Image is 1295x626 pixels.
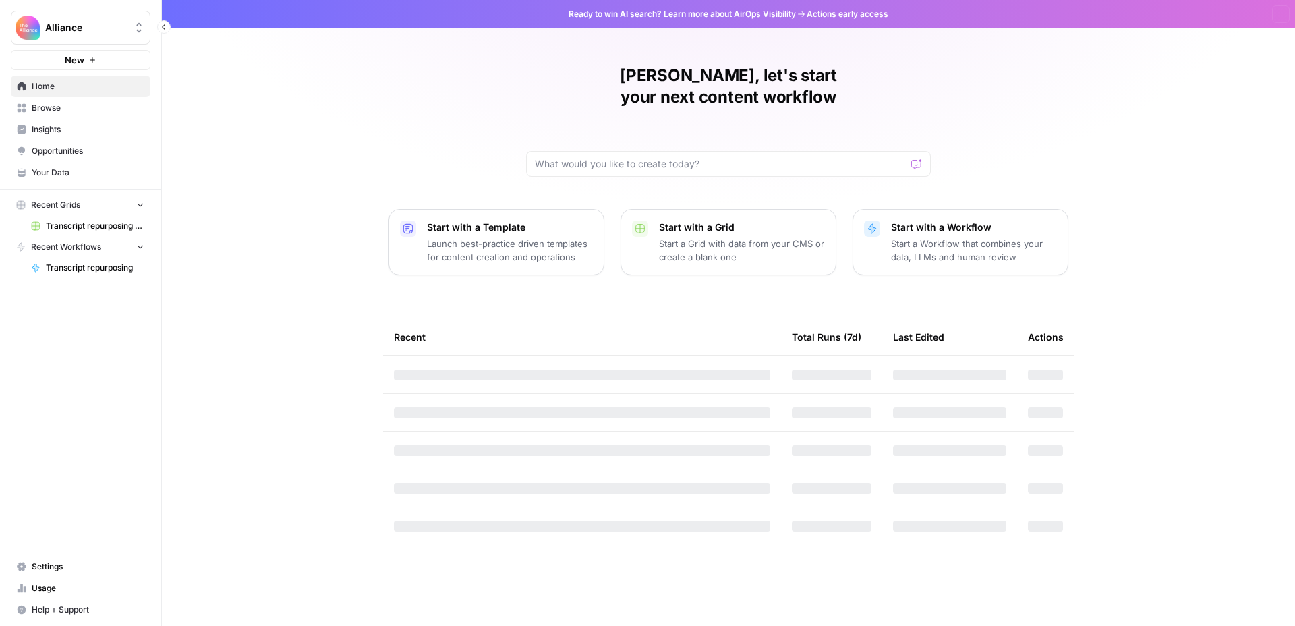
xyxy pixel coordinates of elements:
[11,76,150,97] a: Home
[25,257,150,279] a: Transcript repurposing
[32,123,144,136] span: Insights
[427,221,593,234] p: Start with a Template
[31,199,80,211] span: Recent Grids
[11,577,150,599] a: Usage
[11,599,150,621] button: Help + Support
[621,209,836,275] button: Start with a GridStart a Grid with data from your CMS or create a blank one
[394,318,770,355] div: Recent
[11,195,150,215] button: Recent Grids
[25,215,150,237] a: Transcript repurposing (CMO)
[11,237,150,257] button: Recent Workflows
[46,262,144,274] span: Transcript repurposing
[16,16,40,40] img: Alliance Logo
[32,561,144,573] span: Settings
[32,80,144,92] span: Home
[32,167,144,179] span: Your Data
[807,8,888,20] span: Actions early access
[891,221,1057,234] p: Start with a Workflow
[11,119,150,140] a: Insights
[659,237,825,264] p: Start a Grid with data from your CMS or create a blank one
[893,318,944,355] div: Last Edited
[659,221,825,234] p: Start with a Grid
[32,102,144,114] span: Browse
[45,21,127,34] span: Alliance
[1028,318,1064,355] div: Actions
[32,582,144,594] span: Usage
[535,157,906,171] input: What would you like to create today?
[388,209,604,275] button: Start with a TemplateLaunch best-practice driven templates for content creation and operations
[11,97,150,119] a: Browse
[891,237,1057,264] p: Start a Workflow that combines your data, LLMs and human review
[792,318,861,355] div: Total Runs (7d)
[664,9,708,19] a: Learn more
[11,556,150,577] a: Settings
[32,604,144,616] span: Help + Support
[46,220,144,232] span: Transcript repurposing (CMO)
[569,8,796,20] span: Ready to win AI search? about AirOps Visibility
[11,140,150,162] a: Opportunities
[32,145,144,157] span: Opportunities
[853,209,1068,275] button: Start with a WorkflowStart a Workflow that combines your data, LLMs and human review
[11,162,150,183] a: Your Data
[11,50,150,70] button: New
[65,53,84,67] span: New
[526,65,931,108] h1: [PERSON_NAME], let's start your next content workflow
[427,237,593,264] p: Launch best-practice driven templates for content creation and operations
[31,241,101,253] span: Recent Workflows
[11,11,150,45] button: Workspace: Alliance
